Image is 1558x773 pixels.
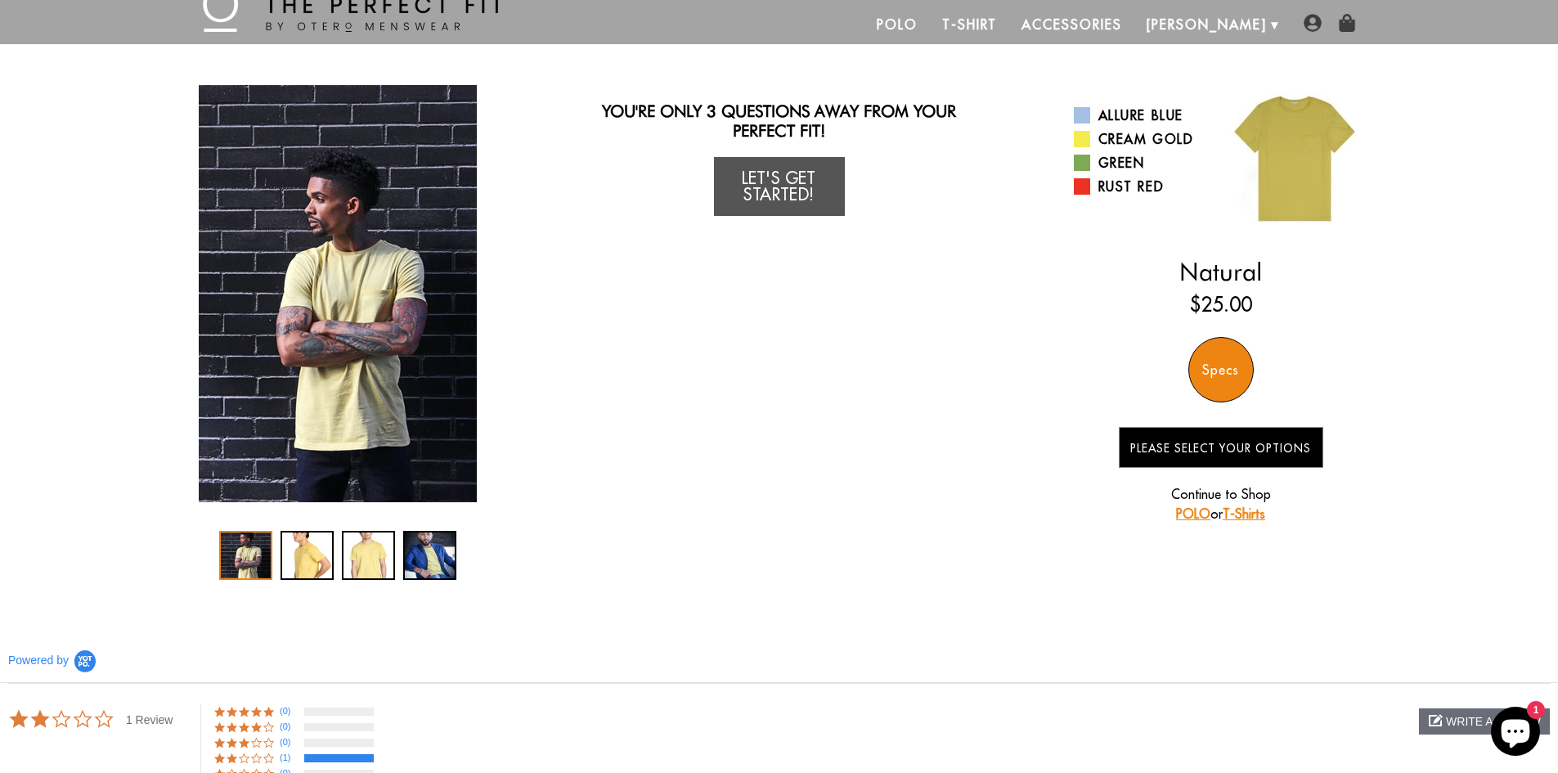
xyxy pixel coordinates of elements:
[1074,257,1368,286] h2: Natural
[280,720,299,734] span: (0)
[342,531,395,580] div: 3 / 4
[1223,506,1265,522] a: T-Shirts
[1119,484,1323,524] p: Continue to Shop or
[281,531,334,580] div: 2 / 4
[1130,441,1311,456] span: Please Select Your Options
[930,5,1009,44] a: T-Shirt
[1188,337,1254,402] div: Specs
[1419,708,1550,735] div: write a review
[1176,506,1210,522] a: POLO
[1009,5,1134,44] a: Accessories
[219,531,272,580] div: 1 / 4
[191,85,485,502] div: 1 / 4
[714,157,845,216] a: Let's Get Started!
[280,704,299,718] span: (0)
[126,708,173,727] span: 1 Review
[864,5,930,44] a: Polo
[280,735,299,749] span: (0)
[1338,14,1356,32] img: shopping-bag-icon.png
[1074,129,1209,149] a: Cream Gold
[1074,153,1209,173] a: Green
[1190,290,1252,319] ins: $25.00
[8,654,69,667] span: Powered by
[1074,177,1209,196] a: Rust Red
[280,751,299,765] span: (1)
[1486,707,1545,760] inbox-online-store-chat: Shopify online store chat
[1304,14,1322,32] img: user-account-icon.png
[1074,106,1209,125] a: Allure Blue
[1134,5,1279,44] a: [PERSON_NAME]
[199,85,477,502] img: IMG_1951_copy_1024x1024_2x_cf63319f-f3c3-4977-9d73-18d8a49b1d04_340x.jpg
[585,101,973,141] h2: You're only 3 questions away from your perfect fit!
[1221,85,1368,232] img: 08.jpg
[403,531,456,580] div: 4 / 4
[1446,715,1541,728] span: write a review
[1119,427,1323,468] button: Please Select Your Options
